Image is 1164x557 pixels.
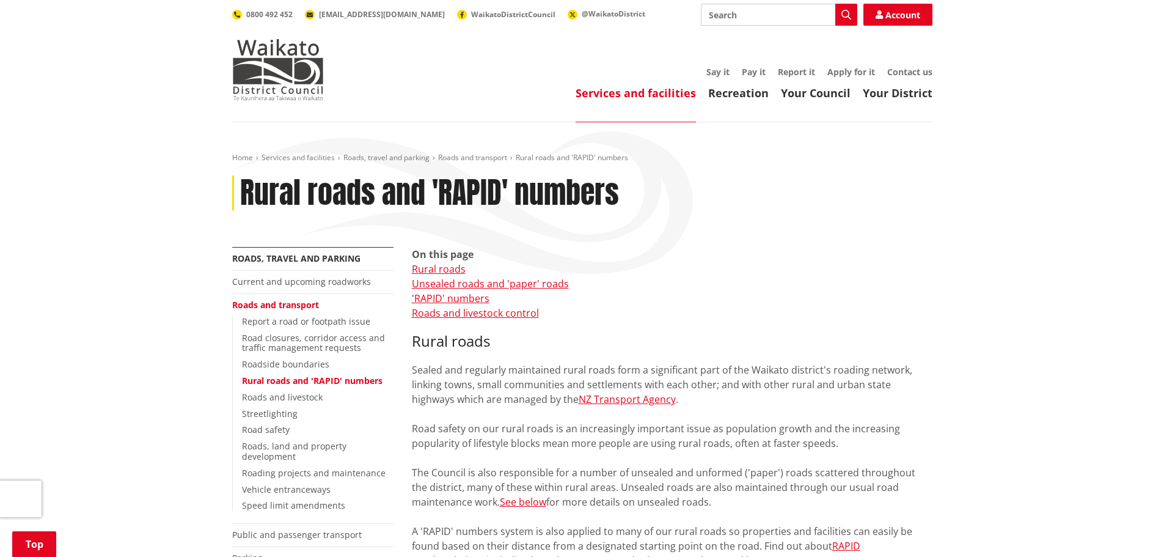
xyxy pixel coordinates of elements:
a: Roads and livestock control [412,306,539,320]
a: Rural roads [412,262,466,276]
a: @WaikatoDistrict [568,9,645,19]
a: 'RAPID' numbers [412,292,489,305]
a: Roadside boundaries [242,358,329,370]
h1: Rural roads and 'RAPID' numbers [240,175,619,211]
input: Search input [701,4,857,26]
a: Account [863,4,932,26]
a: Roads, travel and parking [343,152,430,163]
a: Public and passenger transport [232,529,362,540]
strong: On this page [412,248,474,261]
a: See below [500,495,546,509]
span: [EMAIL_ADDRESS][DOMAIN_NAME] [319,9,445,20]
a: Roads and transport [232,299,319,311]
a: Vehicle entranceways [242,484,331,495]
a: Roads and transport [438,152,507,163]
span: @WaikatoDistrict [582,9,645,19]
a: Current and upcoming roadworks [232,276,371,287]
a: Report a road or footpath issue [242,315,370,327]
span: 0800 492 452 [246,9,293,20]
a: Report it [778,66,815,78]
img: Waikato District Council - Te Kaunihera aa Takiwaa o Waikato [232,39,324,100]
nav: breadcrumb [232,153,932,163]
a: Rural roads and 'RAPID' numbers [242,375,383,386]
h3: Rural roads [412,333,932,350]
a: Speed limit amendments [242,500,345,511]
span: WaikatoDistrictCouncil [471,9,555,20]
a: 0800 492 452 [232,9,293,20]
a: Pay it [742,66,766,78]
a: Apply for it [827,66,875,78]
a: Services and facilities [576,86,696,100]
a: Recreation [708,86,769,100]
a: Roads and livestock [242,391,323,403]
a: Contact us [887,66,932,78]
a: Roads, travel and parking [232,253,361,264]
a: Streetlighting [242,408,298,419]
a: WaikatoDistrictCouncil [457,9,555,20]
a: Roads, land and property development [242,440,346,462]
a: Your Council [781,86,851,100]
a: Home [232,152,253,163]
a: Unsealed roads and 'paper' roads [412,277,569,290]
span: Rural roads and 'RAPID' numbers [516,152,628,163]
a: [EMAIL_ADDRESS][DOMAIN_NAME] [305,9,445,20]
a: Your District [863,86,932,100]
a: Road closures, corridor access and traffic management requests [242,332,385,354]
a: Road safety [242,424,290,435]
a: Services and facilities [262,152,335,163]
a: Top [12,531,56,557]
a: NZ Transport Agency [579,393,676,406]
a: Say it [706,66,730,78]
a: Roading projects and maintenance [242,467,386,479]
